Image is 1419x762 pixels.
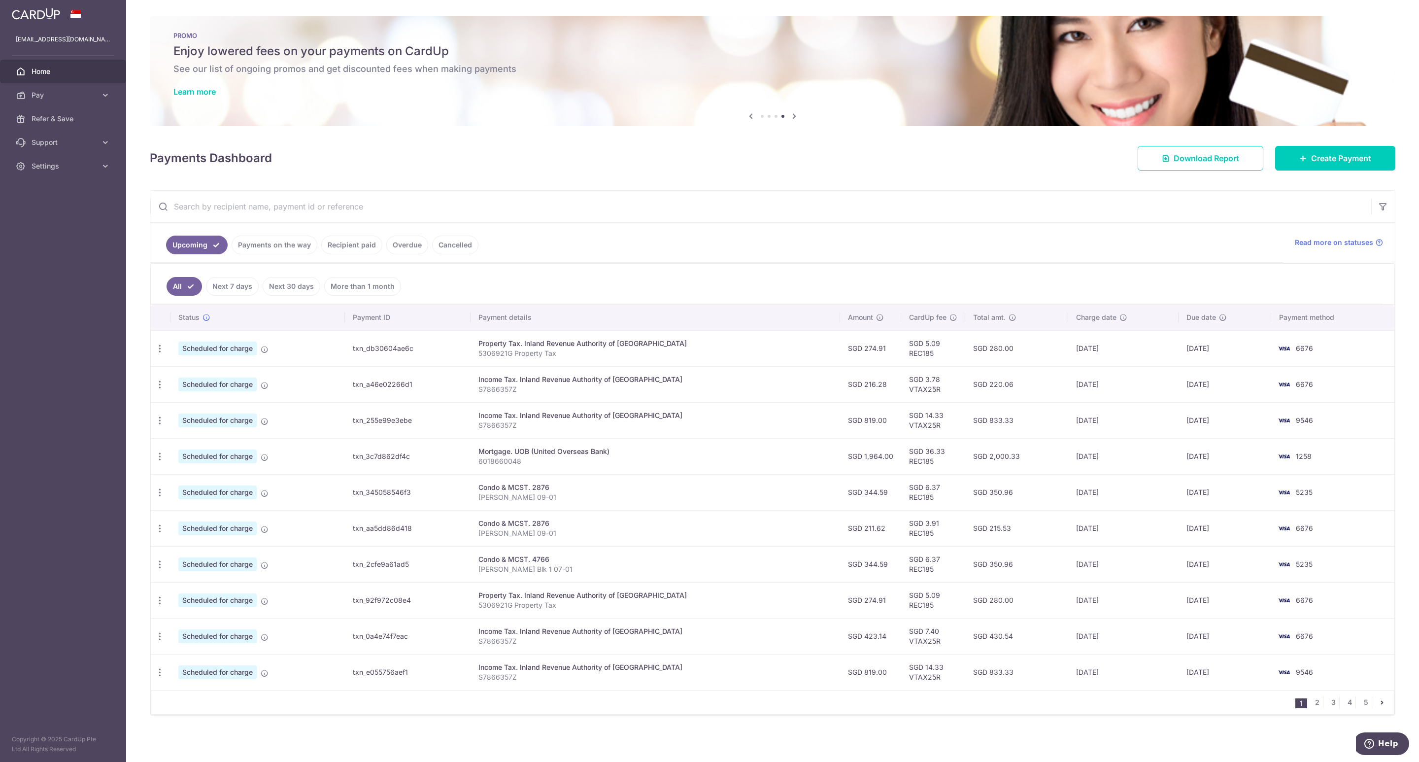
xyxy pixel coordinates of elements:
h5: Enjoy lowered fees on your payments on CardUp [173,43,1372,59]
th: Payment details [471,305,840,330]
a: Upcoming [166,236,228,254]
p: S7866357Z [478,420,832,430]
a: All [167,277,202,296]
td: SGD 274.91 [840,330,901,366]
td: SGD 220.06 [965,366,1068,402]
td: SGD 216.28 [840,366,901,402]
td: SGD 280.00 [965,330,1068,366]
td: [DATE] [1179,402,1271,438]
td: SGD 6.37 REC185 [901,474,965,510]
td: [DATE] [1179,330,1271,366]
p: 5306921G Property Tax [478,348,832,358]
a: Learn more [173,87,216,97]
img: Bank Card [1274,415,1294,426]
span: 6676 [1296,632,1313,640]
td: SGD 280.00 [965,582,1068,618]
div: Income Tax. Inland Revenue Authority of [GEOGRAPHIC_DATA] [478,662,832,672]
th: Payment ID [345,305,471,330]
td: SGD 211.62 [840,510,901,546]
td: SGD 36.33 REC185 [901,438,965,474]
h6: See our list of ongoing promos and get discounted fees when making payments [173,63,1372,75]
td: [DATE] [1179,366,1271,402]
td: SGD 7.40 VTAX25R [901,618,965,654]
img: Latest Promos banner [150,16,1395,126]
span: Amount [848,312,873,322]
p: S7866357Z [478,636,832,646]
span: Charge date [1076,312,1116,322]
td: [DATE] [1179,438,1271,474]
td: [DATE] [1179,546,1271,582]
td: SGD 2,000.33 [965,438,1068,474]
a: Cancelled [432,236,478,254]
td: [DATE] [1179,474,1271,510]
span: Download Report [1174,152,1239,164]
p: 6018660048 [478,456,832,466]
div: Income Tax. Inland Revenue Authority of [GEOGRAPHIC_DATA] [478,375,832,384]
li: 1 [1295,698,1307,708]
span: 6676 [1296,380,1313,388]
a: 4 [1344,696,1355,708]
td: SGD 819.00 [840,402,901,438]
td: SGD 14.33 VTAX25R [901,654,965,690]
img: Bank Card [1274,594,1294,606]
td: SGD 3.91 REC185 [901,510,965,546]
div: Income Tax. Inland Revenue Authority of [GEOGRAPHIC_DATA] [478,626,832,636]
a: Read more on statuses [1295,238,1383,247]
span: Support [32,138,97,147]
p: [PERSON_NAME] 09-01 [478,492,832,502]
span: 6676 [1296,344,1313,352]
img: Bank Card [1274,486,1294,498]
td: [DATE] [1068,654,1179,690]
td: txn_92f972c08e4 [345,582,471,618]
img: Bank Card [1274,666,1294,678]
p: [PERSON_NAME] 09-01 [478,528,832,538]
a: Create Payment [1275,146,1395,171]
span: 5235 [1296,560,1313,568]
td: txn_2cfe9a61ad5 [345,546,471,582]
nav: pager [1295,691,1394,714]
td: txn_e055756aef1 [345,654,471,690]
a: Recipient paid [321,236,382,254]
div: Condo & MCST. 2876 [478,483,832,492]
span: 1258 [1296,452,1312,460]
span: Scheduled for charge [178,521,257,535]
span: 9546 [1296,668,1313,676]
span: 5235 [1296,488,1313,496]
td: txn_255e99e3ebe [345,402,471,438]
span: Scheduled for charge [178,665,257,679]
td: [DATE] [1068,582,1179,618]
span: Total amt. [973,312,1006,322]
td: [DATE] [1068,474,1179,510]
img: Bank Card [1274,343,1294,354]
div: Property Tax. Inland Revenue Authority of [GEOGRAPHIC_DATA] [478,339,832,348]
td: SGD 350.96 [965,546,1068,582]
a: Next 7 days [206,277,259,296]
td: SGD 423.14 [840,618,901,654]
span: Pay [32,90,97,100]
img: Bank Card [1274,522,1294,534]
td: [DATE] [1068,618,1179,654]
span: Scheduled for charge [178,557,257,571]
td: SGD 344.59 [840,546,901,582]
img: Bank Card [1274,630,1294,642]
td: [DATE] [1068,330,1179,366]
td: [DATE] [1179,654,1271,690]
span: Create Payment [1311,152,1371,164]
td: SGD 833.33 [965,654,1068,690]
td: txn_a46e02266d1 [345,366,471,402]
span: Home [32,67,97,76]
td: txn_aa5dd86d418 [345,510,471,546]
iframe: Opens a widget where you can find more information [1356,732,1409,757]
td: SGD 1,964.00 [840,438,901,474]
a: 5 [1360,696,1372,708]
a: Next 30 days [263,277,320,296]
td: [DATE] [1068,366,1179,402]
span: Scheduled for charge [178,629,257,643]
td: [DATE] [1068,438,1179,474]
td: txn_db30604ae6c [345,330,471,366]
p: S7866357Z [478,384,832,394]
input: Search by recipient name, payment id or reference [150,191,1371,222]
td: txn_3c7d862df4c [345,438,471,474]
span: 6676 [1296,596,1313,604]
